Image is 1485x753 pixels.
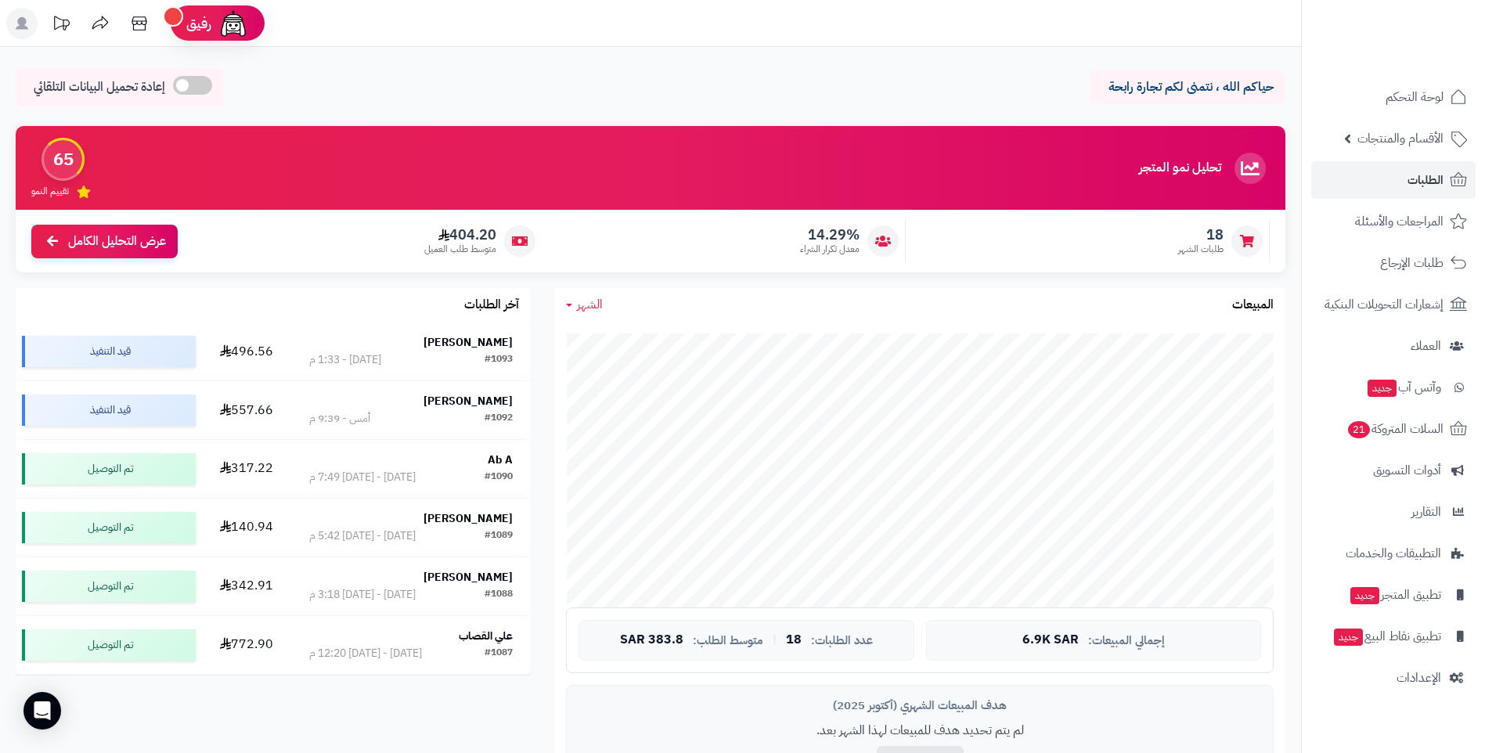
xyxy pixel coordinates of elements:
span: متوسط طلب العميل [424,243,496,256]
span: متوسط الطلب: [693,634,763,647]
span: العملاء [1411,335,1441,357]
span: 6.9K SAR [1022,633,1079,647]
td: 496.56 [202,322,291,380]
div: #1090 [485,470,513,485]
span: أدوات التسويق [1373,459,1441,481]
a: المراجعات والأسئلة [1311,203,1476,240]
div: [DATE] - 1:33 م [309,352,381,368]
div: Open Intercom Messenger [23,692,61,730]
span: تقييم النمو [31,185,69,198]
img: logo-2.png [1379,40,1470,73]
a: تحديثات المنصة [41,8,81,43]
span: إشعارات التحويلات البنكية [1325,294,1444,315]
span: 383.8 SAR [620,633,683,647]
a: الإعدادات [1311,659,1476,697]
div: #1089 [485,528,513,544]
span: تطبيق المتجر [1349,584,1441,606]
td: 557.66 [202,381,291,439]
span: الطلبات [1408,169,1444,191]
div: [DATE] - [DATE] 5:42 م [309,528,416,544]
div: تم التوصيل [22,512,196,543]
span: تطبيق نقاط البيع [1332,625,1441,647]
a: لوحة التحكم [1311,78,1476,116]
div: هدف المبيعات الشهري (أكتوبر 2025) [579,697,1261,714]
span: الإعدادات [1397,667,1441,689]
a: العملاء [1311,327,1476,365]
span: عدد الطلبات: [811,634,873,647]
strong: [PERSON_NAME] [424,393,513,409]
div: تم التوصيل [22,453,196,485]
span: جديد [1368,380,1397,397]
a: تطبيق المتجرجديد [1311,576,1476,614]
strong: [PERSON_NAME] [424,569,513,585]
a: السلات المتروكة21 [1311,410,1476,448]
p: حياكم الله ، نتمنى لكم تجارة رابحة [1101,78,1274,96]
span: السلات المتروكة [1346,418,1444,440]
span: الأقسام والمنتجات [1357,128,1444,150]
h3: تحليل نمو المتجر [1139,161,1221,175]
a: الشهر [566,296,603,314]
span: 18 [786,633,802,647]
h3: آخر الطلبات [464,298,519,312]
strong: Ab A [488,452,513,468]
span: جديد [1350,587,1379,604]
div: [DATE] - [DATE] 7:49 م [309,470,416,485]
h3: المبيعات [1232,298,1274,312]
span: طلبات الشهر [1178,243,1224,256]
span: 14.29% [800,226,860,243]
div: #1088 [485,587,513,603]
span: التطبيقات والخدمات [1346,542,1441,564]
div: [DATE] - [DATE] 3:18 م [309,587,416,603]
img: ai-face.png [218,8,249,39]
span: طلبات الإرجاع [1380,252,1444,274]
span: 404.20 [424,226,496,243]
span: وآتس آب [1366,376,1441,398]
div: [DATE] - [DATE] 12:20 م [309,646,422,661]
div: قيد التنفيذ [22,395,196,426]
span: الشهر [577,295,603,314]
div: #1087 [485,646,513,661]
a: التقارير [1311,493,1476,531]
div: #1093 [485,352,513,368]
div: أمس - 9:39 م [309,411,370,427]
span: إجمالي المبيعات: [1088,634,1165,647]
td: 772.90 [202,616,291,674]
a: وآتس آبجديد [1311,369,1476,406]
a: الطلبات [1311,161,1476,199]
span: المراجعات والأسئلة [1355,211,1444,232]
div: تم التوصيل [22,571,196,602]
a: إشعارات التحويلات البنكية [1311,286,1476,323]
span: رفيق [186,14,211,33]
div: قيد التنفيذ [22,336,196,367]
a: التطبيقات والخدمات [1311,535,1476,572]
span: 18 [1178,226,1224,243]
td: 342.91 [202,557,291,615]
a: أدوات التسويق [1311,452,1476,489]
div: #1092 [485,411,513,427]
span: التقارير [1411,501,1441,523]
strong: [PERSON_NAME] [424,510,513,527]
span: 21 [1348,421,1370,438]
span: معدل تكرار الشراء [800,243,860,256]
td: 317.22 [202,440,291,498]
p: لم يتم تحديد هدف للمبيعات لهذا الشهر بعد. [579,722,1261,740]
strong: [PERSON_NAME] [424,334,513,351]
div: تم التوصيل [22,629,196,661]
td: 140.94 [202,499,291,557]
a: عرض التحليل الكامل [31,225,178,258]
a: طلبات الإرجاع [1311,244,1476,282]
span: عرض التحليل الكامل [68,232,166,250]
strong: علي القصاب [459,628,513,644]
span: | [773,634,777,646]
a: تطبيق نقاط البيعجديد [1311,618,1476,655]
span: جديد [1334,629,1363,646]
span: لوحة التحكم [1386,86,1444,108]
span: إعادة تحميل البيانات التلقائي [34,78,165,96]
